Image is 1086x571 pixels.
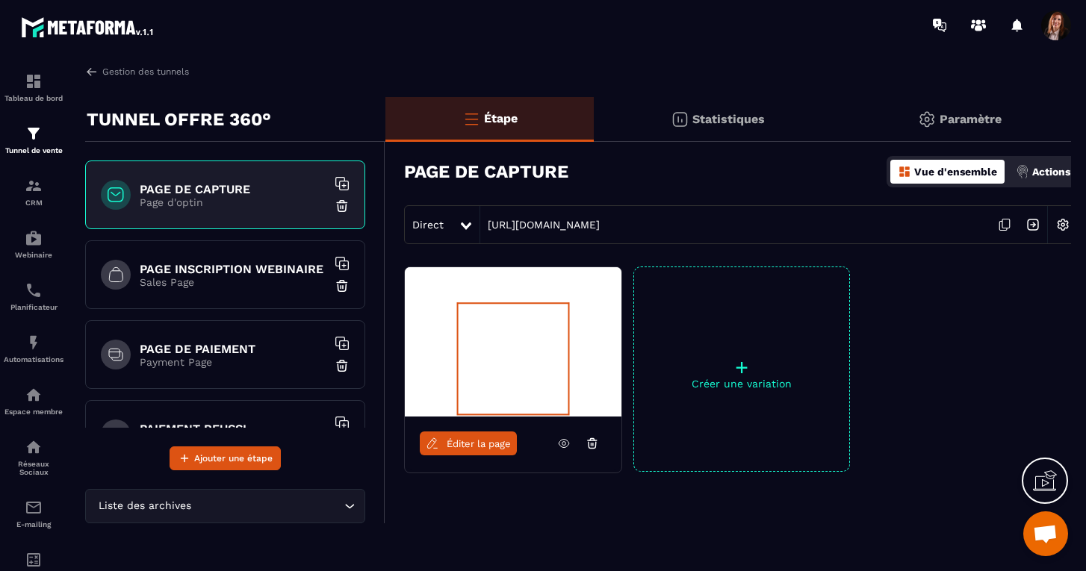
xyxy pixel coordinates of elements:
span: Liste des archives [95,498,194,514]
a: formationformationTableau de bord [4,61,63,113]
span: Direct [412,219,444,231]
img: arrow-next.bcc2205e.svg [1019,210,1047,239]
p: E-mailing [4,520,63,528]
p: Sales Page [140,276,326,288]
span: Ajouter une étape [194,451,273,466]
p: TUNNEL OFFRE 360° [87,104,271,134]
p: Tunnel de vente [4,146,63,155]
img: image [405,267,621,416]
a: schedulerschedulerPlanificateur [4,270,63,322]
img: actions.d6e523a2.png [1016,165,1029,178]
a: formationformationTunnel de vente [4,113,63,166]
img: dashboard-orange.40269519.svg [898,165,911,178]
img: formation [25,125,43,143]
p: Vue d'ensemble [914,166,997,178]
p: Réseaux Sociaux [4,460,63,476]
img: formation [25,177,43,195]
img: scheduler [25,281,43,299]
img: setting-w.858f3a88.svg [1049,210,1077,239]
h6: PAIEMENT REUSSI [140,422,326,436]
a: Ouvrir le chat [1023,511,1068,556]
img: automations [25,386,43,404]
p: CRM [4,199,63,207]
img: arrow [85,65,99,78]
img: setting-gr.5f69749f.svg [918,110,936,128]
span: Éditer la page [447,438,511,449]
h6: PAGE DE PAIEMENT [140,342,326,356]
img: trash [335,278,350,293]
input: Search for option [194,498,341,514]
img: social-network [25,438,43,456]
h6: PAGE INSCRIPTION WEBINAIRE [140,262,326,276]
h6: PAGE DE CAPTURE [140,182,326,196]
p: Tableau de bord [4,94,63,102]
img: formation [25,72,43,90]
a: emailemailE-mailing [4,487,63,540]
a: Éditer la page [420,431,517,455]
img: email [25,499,43,517]
a: automationsautomationsAutomatisations [4,322,63,375]
img: logo [21,13,155,40]
a: formationformationCRM [4,166,63,218]
a: automationsautomationsEspace membre [4,375,63,427]
div: Search for option [85,489,365,523]
p: Étape [484,111,518,125]
p: Webinaire [4,251,63,259]
img: stats.20deebd0.svg [671,110,689,128]
img: trash [335,358,350,373]
p: Page d'optin [140,196,326,208]
p: Automatisations [4,355,63,363]
img: automations [25,334,43,352]
img: automations [25,229,43,247]
p: + [634,357,849,378]
p: Actions [1032,166,1070,178]
a: Gestion des tunnels [85,65,189,78]
img: accountant [25,551,43,569]
button: Ajouter une étape [170,446,281,470]
p: Espace membre [4,408,63,416]
a: [URL][DOMAIN_NAME] [480,219,600,231]
p: Créer une variation [634,378,849,390]
img: bars-o.4a397970.svg [462,110,480,128]
p: Paramètre [940,112,1002,126]
p: Payment Page [140,356,326,368]
a: social-networksocial-networkRéseaux Sociaux [4,427,63,487]
a: automationsautomationsWebinaire [4,218,63,270]
img: trash [335,199,350,213]
p: Statistiques [692,112,765,126]
h3: PAGE DE CAPTURE [404,161,568,182]
p: Planificateur [4,303,63,311]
